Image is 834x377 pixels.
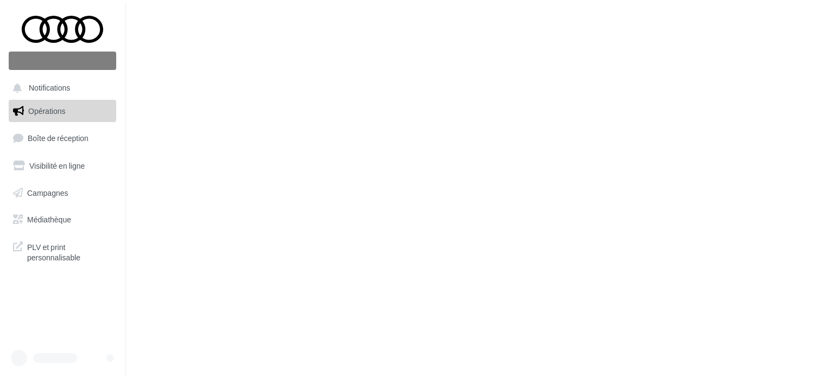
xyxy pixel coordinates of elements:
span: PLV et print personnalisable [27,240,112,263]
a: Boîte de réception [7,126,118,150]
span: Opérations [28,106,65,116]
span: Visibilité en ligne [29,161,85,170]
div: Nouvelle campagne [9,52,116,70]
a: Médiathèque [7,208,118,231]
a: Campagnes [7,182,118,205]
span: Boîte de réception [28,133,89,143]
span: Notifications [29,84,70,93]
a: Visibilité en ligne [7,155,118,177]
a: Opérations [7,100,118,123]
a: PLV et print personnalisable [7,235,118,267]
span: Médiathèque [27,215,71,224]
span: Campagnes [27,188,68,197]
